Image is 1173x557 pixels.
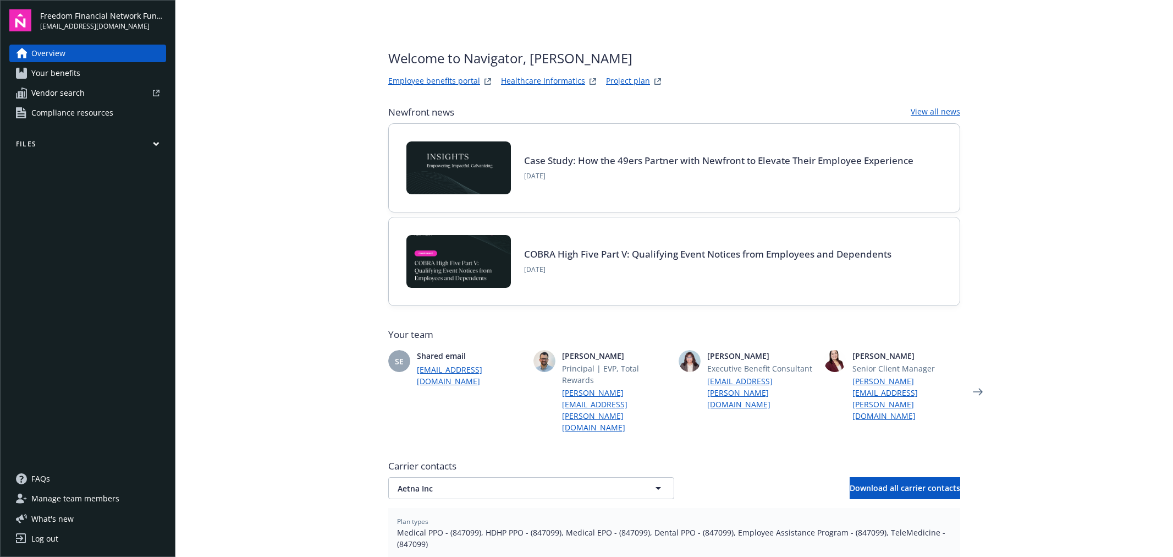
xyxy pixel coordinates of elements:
span: Your team [388,328,960,341]
a: Compliance resources [9,104,166,122]
a: Next [969,383,987,401]
span: Welcome to Navigator , [PERSON_NAME] [388,48,664,68]
span: Executive Benefit Consultant [707,363,815,374]
span: Carrier contacts [388,460,960,473]
a: COBRA High Five Part V: Qualifying Event Notices from Employees and Dependents [524,248,891,260]
span: FAQs [31,470,50,488]
a: Employee benefits portal [388,75,480,88]
a: Manage team members [9,490,166,507]
button: Freedom Financial Network Funding, LLC[EMAIL_ADDRESS][DOMAIN_NAME] [40,9,166,31]
img: BLOG-Card Image - Compliance - COBRA High Five Pt 5 - 09-11-25.jpg [406,235,511,288]
span: Medical PPO - (847099), HDHP PPO - (847099), Medical EPO - (847099), Dental PPO - (847099), Emplo... [397,527,951,550]
a: Your benefits [9,64,166,82]
span: Compliance resources [31,104,113,122]
span: [DATE] [524,171,913,181]
a: Healthcare Informatics [501,75,585,88]
span: Newfront news [388,106,454,119]
a: [EMAIL_ADDRESS][DOMAIN_NAME] [417,364,525,387]
span: [PERSON_NAME] [707,350,815,362]
span: Your benefits [31,64,80,82]
a: striveWebsite [481,75,494,88]
span: Plan types [397,517,951,527]
span: SE [395,356,404,367]
button: Download all carrier contacts [850,477,960,499]
span: [PERSON_NAME] [852,350,960,362]
a: Case Study: How the 49ers Partner with Newfront to Elevate Their Employee Experience [524,154,913,167]
span: Shared email [417,350,525,362]
a: Project plan [606,75,650,88]
button: Aetna Inc [388,477,674,499]
div: Log out [31,530,58,548]
span: [PERSON_NAME] [562,350,670,362]
span: Overview [31,45,65,62]
a: FAQs [9,470,166,488]
img: photo [679,350,701,372]
span: What ' s new [31,513,74,525]
span: Aetna Inc [398,483,626,494]
a: [PERSON_NAME][EMAIL_ADDRESS][PERSON_NAME][DOMAIN_NAME] [562,387,670,433]
img: Card Image - INSIGHTS copy.png [406,141,511,194]
span: Manage team members [31,490,119,507]
span: Senior Client Manager [852,363,960,374]
a: projectPlanWebsite [651,75,664,88]
a: View all news [911,106,960,119]
img: navigator-logo.svg [9,9,31,31]
span: [EMAIL_ADDRESS][DOMAIN_NAME] [40,21,166,31]
a: Vendor search [9,84,166,102]
button: What's new [9,513,91,525]
img: photo [824,350,846,372]
button: Files [9,139,166,153]
span: Principal | EVP, Total Rewards [562,363,670,386]
a: springbukWebsite [586,75,599,88]
span: Vendor search [31,84,85,102]
a: [PERSON_NAME][EMAIL_ADDRESS][PERSON_NAME][DOMAIN_NAME] [852,375,960,422]
a: [EMAIL_ADDRESS][PERSON_NAME][DOMAIN_NAME] [707,375,815,410]
img: photo [533,350,555,372]
a: Overview [9,45,166,62]
span: [DATE] [524,265,891,275]
span: Download all carrier contacts [850,483,960,493]
span: Freedom Financial Network Funding, LLC [40,10,166,21]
